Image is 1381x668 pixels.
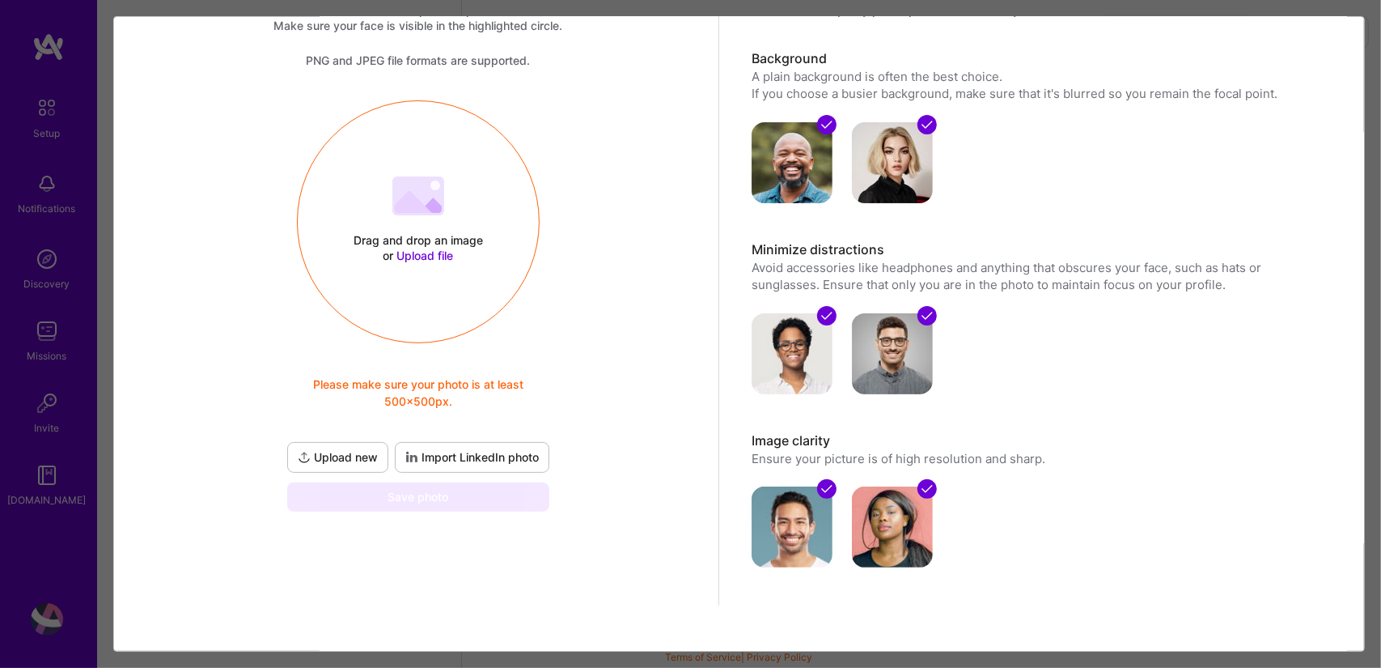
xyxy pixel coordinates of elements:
img: avatar [852,122,933,203]
div: A plain background is often the best choice. [752,68,1328,85]
img: avatar [752,122,832,203]
img: avatar [852,313,933,394]
div: To import a profile photo add your LinkedIn URL to your profile. [395,442,549,473]
span: Please make sure your photo is at least 500x500px. [284,376,553,410]
button: Import LinkedIn photo [395,442,549,473]
p: Ensure your picture is of high resolution and sharp. [752,450,1328,467]
img: avatar [852,487,933,568]
i: icon LinkedInDarkV2 [405,451,418,464]
h3: Minimize distractions [752,241,1328,259]
h3: Background [752,50,1328,68]
div: PNG and JPEG file formats are supported. [130,53,706,68]
h3: Image clarity [752,432,1328,450]
span: Upload new [298,449,378,466]
span: Upload file [397,249,454,262]
div: Drag and drop an image or Upload filePlease make sure your photo is at least 500x500px.Upload new... [284,100,553,512]
p: Avoid accessories like headphones and anything that obscures your face, such as hats or sunglasse... [752,259,1328,294]
button: Upload new [287,442,388,473]
img: avatar [752,313,832,394]
i: icon UploadDark [298,451,311,464]
img: avatar [752,487,832,568]
div: Make sure your face is visible in the highlighted circle. [130,18,706,33]
div: Drag and drop an image or [349,232,487,263]
span: Import LinkedIn photo [405,449,539,466]
div: If you choose a busier background, make sure that it's blurred so you remain the focal point. [752,85,1328,102]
